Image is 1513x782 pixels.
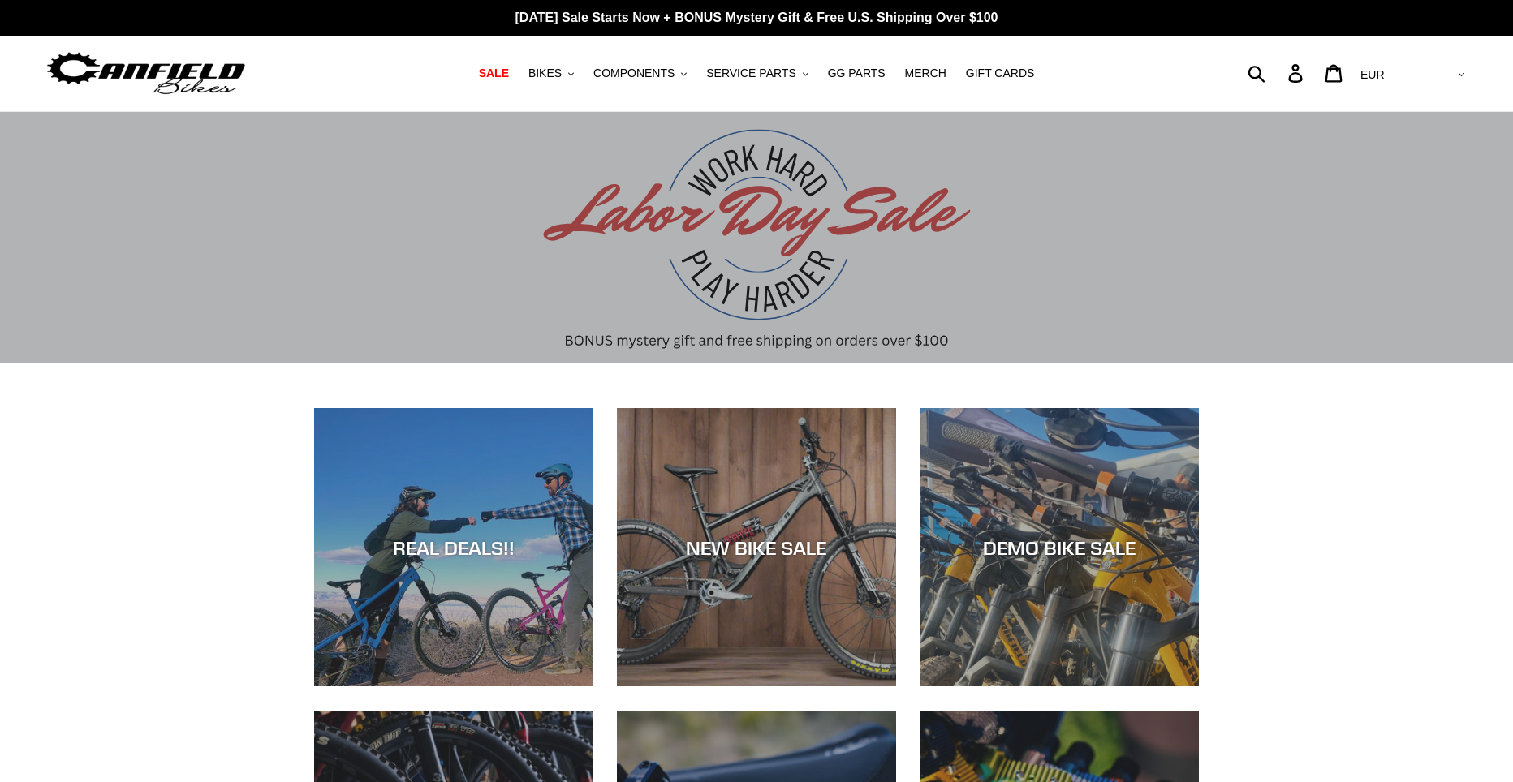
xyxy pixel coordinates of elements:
span: MERCH [905,67,946,80]
button: COMPONENTS [585,62,695,84]
span: GIFT CARDS [966,67,1035,80]
span: SALE [479,67,509,80]
div: REAL DEALS!! [314,535,593,559]
input: Search [1257,55,1298,91]
span: SERVICE PARTS [706,67,795,80]
button: SERVICE PARTS [698,62,816,84]
span: COMPONENTS [593,67,675,80]
span: BIKES [528,67,562,80]
img: Canfield Bikes [45,48,248,99]
a: DEMO BIKE SALE [920,408,1199,686]
a: GIFT CARDS [958,62,1043,84]
div: DEMO BIKE SALE [920,535,1199,559]
a: REAL DEALS!! [314,408,593,686]
button: BIKES [520,62,582,84]
div: NEW BIKE SALE [617,535,895,559]
a: NEW BIKE SALE [617,408,895,686]
a: SALE [471,62,517,84]
span: GG PARTS [828,67,886,80]
a: MERCH [897,62,955,84]
a: GG PARTS [820,62,894,84]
